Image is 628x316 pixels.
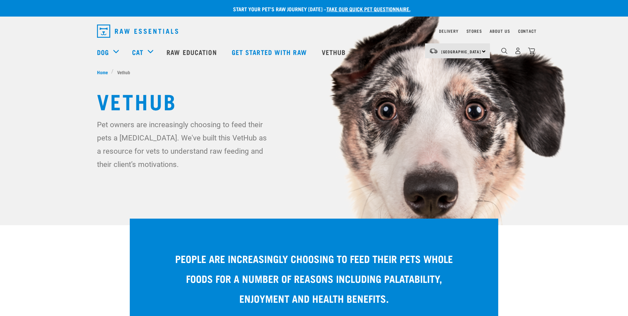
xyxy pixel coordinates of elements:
span: Home [97,69,108,76]
nav: dropdown navigation [92,22,537,40]
nav: breadcrumbs [97,69,531,76]
h1: Vethub [97,89,531,113]
a: About Us [490,30,510,32]
p: People are increasingly choosing to feed their pets whole foods for a number of reasons including... [169,248,459,308]
a: Vethub [315,39,354,65]
a: Cat [132,47,143,57]
a: Dog [97,47,109,57]
a: Delivery [439,30,458,32]
img: home-icon@2x.png [528,47,535,54]
img: home-icon-1@2x.png [501,48,507,54]
a: Stores [466,30,482,32]
a: Get started with Raw [225,39,315,65]
img: Raw Essentials Logo [97,25,178,38]
p: Pet owners are increasingly choosing to feed their pets a [MEDICAL_DATA]. We've built this VetHub... [97,118,271,171]
a: Raw Education [160,39,225,65]
a: take our quick pet questionnaire. [326,7,411,10]
a: Contact [518,30,537,32]
span: [GEOGRAPHIC_DATA] [441,50,481,53]
a: Home [97,69,112,76]
img: user.png [514,47,521,54]
img: van-moving.png [429,48,438,54]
